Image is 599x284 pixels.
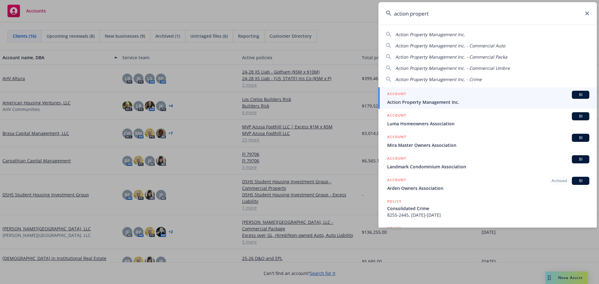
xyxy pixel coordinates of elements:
span: Action Property Management Inc. - Commercial Auto [395,43,505,49]
span: Mira Master Owners Association [387,142,589,148]
span: Action Property Management Inc. - Commercial Umbre [395,65,510,71]
a: ACCOUNTBILandmark Condominium Association [378,152,597,173]
a: POLICYConsolidated Crime8255-2445, [DATE]-[DATE] [378,195,597,222]
h5: ACCOUNT [387,134,406,141]
h5: ACCOUNT [387,177,406,184]
span: Consolidated Crime [387,205,589,212]
span: BI [574,113,587,119]
a: ACCOUNTBIAction Property Management Inc. [378,87,597,109]
span: Action Property Management Inc. - Commercial Packa [395,54,507,60]
h5: ACCOUNT [387,112,406,120]
span: BI [574,178,587,184]
span: BI [574,92,587,98]
span: 8255-2445, [DATE]-[DATE] [387,212,589,218]
span: Action Property Management Inc. [387,99,589,105]
a: ACCOUNTBIMira Master Owners Association [378,130,597,152]
a: ACCOUNTArchivedBIArden Owners Association [378,173,597,195]
h5: ACCOUNT [387,155,406,163]
span: Action Property Management Inc. - Crime [395,76,482,82]
a: ACCOUNTBILuma Homeowners Association [378,109,597,130]
span: Archived [552,178,567,184]
span: BI [574,135,587,141]
span: Luma Homeowners Association [387,120,589,127]
span: Action Property Management Inc. [395,31,465,37]
span: Arden Owners Association [387,185,589,191]
h5: POLICY [387,225,402,231]
h5: POLICY [387,198,402,205]
input: Search... [378,2,597,25]
span: Landmark Condominium Association [387,163,589,170]
h5: ACCOUNT [387,91,406,98]
span: BI [574,156,587,162]
a: POLICY [378,222,597,248]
